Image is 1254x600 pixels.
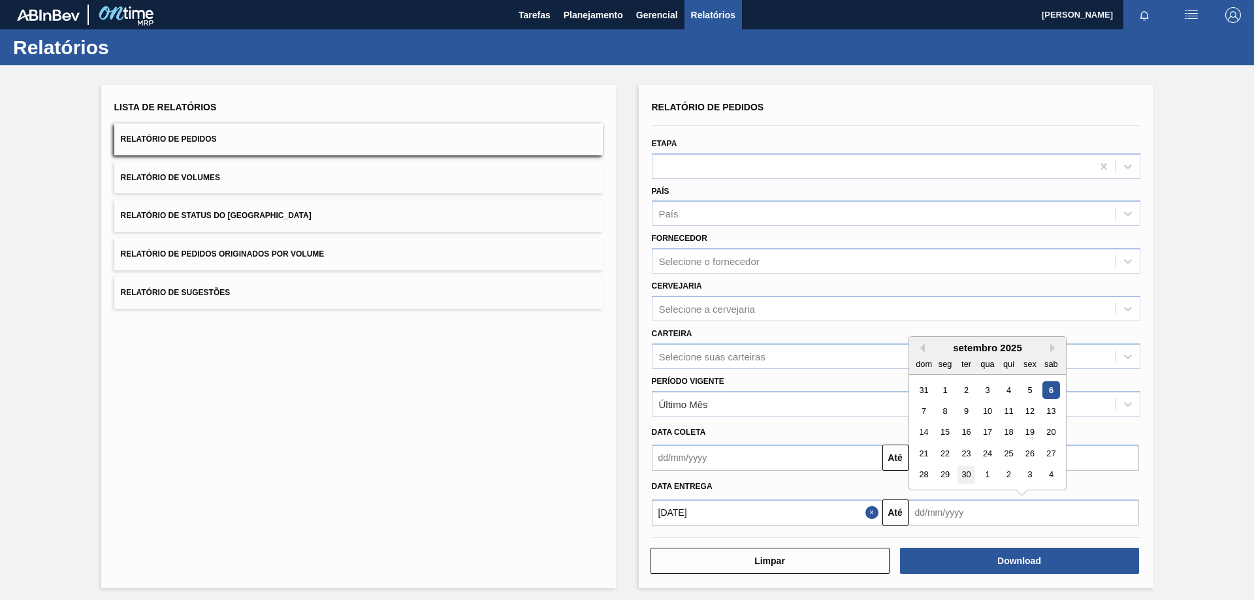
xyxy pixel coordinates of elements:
div: qui [999,355,1017,373]
span: Relatório de Pedidos [121,134,217,144]
button: Relatório de Pedidos [114,123,603,155]
div: setembro 2025 [909,342,1066,353]
div: Choose segunda-feira, 29 de setembro de 2025 [936,466,954,484]
div: Selecione a cervejaria [659,303,756,314]
span: Relatório de Status do [GEOGRAPHIC_DATA] [121,211,312,220]
div: Choose terça-feira, 23 de setembro de 2025 [957,445,974,462]
div: Choose domingo, 31 de agosto de 2025 [915,381,933,399]
button: Notificações [1123,6,1165,24]
div: Choose domingo, 21 de setembro de 2025 [915,445,933,462]
div: seg [936,355,954,373]
div: Choose sábado, 27 de setembro de 2025 [1042,445,1059,462]
span: Lista de Relatórios [114,102,217,112]
span: Relatório de Pedidos [652,102,764,112]
div: ter [957,355,974,373]
div: Choose terça-feira, 9 de setembro de 2025 [957,402,974,420]
div: Choose sábado, 13 de setembro de 2025 [1042,402,1059,420]
label: Etapa [652,139,677,148]
div: País [659,208,679,219]
div: Choose sábado, 20 de setembro de 2025 [1042,424,1059,441]
input: dd/mm/yyyy [652,499,882,526]
div: Choose domingo, 7 de setembro de 2025 [915,402,933,420]
div: Choose quarta-feira, 17 de setembro de 2025 [978,424,996,441]
button: Relatório de Volumes [114,162,603,194]
img: Logout [1225,7,1241,23]
label: Fornecedor [652,234,707,243]
div: Choose sábado, 6 de setembro de 2025 [1042,381,1059,399]
label: País [652,187,669,196]
span: Data coleta [652,428,706,437]
div: Choose quarta-feira, 3 de setembro de 2025 [978,381,996,399]
button: Relatório de Status do [GEOGRAPHIC_DATA] [114,200,603,232]
div: Choose quarta-feira, 1 de outubro de 2025 [978,466,996,484]
label: Carteira [652,329,692,338]
img: userActions [1183,7,1199,23]
span: Data entrega [652,482,713,491]
span: Relatório de Sugestões [121,288,231,297]
div: Choose quinta-feira, 2 de outubro de 2025 [999,466,1017,484]
div: Choose segunda-feira, 8 de setembro de 2025 [936,402,954,420]
div: Choose segunda-feira, 15 de setembro de 2025 [936,424,954,441]
div: Selecione o fornecedor [659,256,760,267]
div: Choose quinta-feira, 25 de setembro de 2025 [999,445,1017,462]
button: Até [882,499,908,526]
div: Choose quarta-feira, 10 de setembro de 2025 [978,402,996,420]
span: Relatório de Pedidos Originados por Volume [121,249,325,259]
label: Período Vigente [652,377,724,386]
div: Choose domingo, 28 de setembro de 2025 [915,466,933,484]
div: Choose sexta-feira, 12 de setembro de 2025 [1021,402,1038,420]
div: sab [1042,355,1059,373]
span: Planejamento [564,7,623,23]
button: Relatório de Sugestões [114,277,603,309]
span: Relatórios [691,7,735,23]
div: Choose segunda-feira, 1 de setembro de 2025 [936,381,954,399]
span: Tarefas [519,7,551,23]
img: TNhmsLtSVTkK8tSr43FrP2fwEKptu5GPRR3wAAAABJRU5ErkJggg== [17,9,80,21]
div: sex [1021,355,1038,373]
input: dd/mm/yyyy [908,499,1139,526]
div: Choose quinta-feira, 11 de setembro de 2025 [999,402,1017,420]
div: Choose terça-feira, 16 de setembro de 2025 [957,424,974,441]
div: Choose quinta-feira, 18 de setembro de 2025 [999,424,1017,441]
label: Cervejaria [652,281,702,291]
div: Choose quinta-feira, 4 de setembro de 2025 [999,381,1017,399]
button: Previous Month [916,343,925,353]
div: Último Mês [659,398,708,409]
button: Next Month [1050,343,1059,353]
button: Limpar [651,548,890,574]
h1: Relatórios [13,40,245,55]
div: qua [978,355,996,373]
div: Choose quarta-feira, 24 de setembro de 2025 [978,445,996,462]
button: Close [865,499,882,526]
input: dd/mm/yyyy [652,445,882,471]
div: dom [915,355,933,373]
div: Choose sexta-feira, 5 de setembro de 2025 [1021,381,1038,399]
div: Choose terça-feira, 30 de setembro de 2025 [957,466,974,484]
span: Gerencial [636,7,678,23]
div: Choose sexta-feira, 3 de outubro de 2025 [1021,466,1038,484]
div: Selecione suas carteiras [659,351,765,362]
div: Choose segunda-feira, 22 de setembro de 2025 [936,445,954,462]
div: Choose sexta-feira, 26 de setembro de 2025 [1021,445,1038,462]
div: Choose domingo, 14 de setembro de 2025 [915,424,933,441]
div: Choose sábado, 4 de outubro de 2025 [1042,466,1059,484]
button: Até [882,445,908,471]
button: Download [900,548,1139,574]
div: Choose sexta-feira, 19 de setembro de 2025 [1021,424,1038,441]
div: Choose terça-feira, 2 de setembro de 2025 [957,381,974,399]
div: month 2025-09 [913,379,1061,485]
span: Relatório de Volumes [121,173,220,182]
button: Relatório de Pedidos Originados por Volume [114,238,603,270]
